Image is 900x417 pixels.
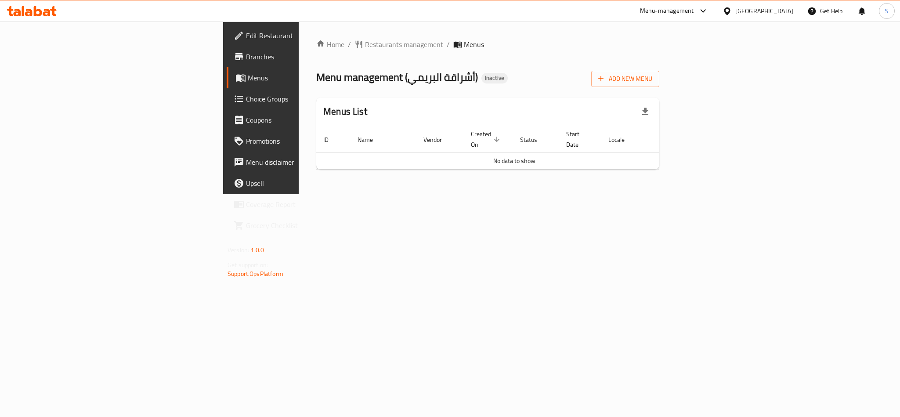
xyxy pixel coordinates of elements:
[246,136,366,146] span: Promotions
[464,39,484,50] span: Menus
[227,173,373,194] a: Upsell
[227,46,373,67] a: Branches
[635,101,656,122] div: Export file
[227,67,373,88] a: Menus
[598,73,652,84] span: Add New Menu
[493,155,535,167] span: No data to show
[481,73,508,83] div: Inactive
[354,39,443,50] a: Restaurants management
[481,74,508,82] span: Inactive
[246,51,366,62] span: Branches
[228,244,249,256] span: Version:
[227,109,373,131] a: Coupons
[316,67,478,87] span: Menu management ( أشراقة البريمي )
[246,178,366,189] span: Upsell
[227,215,373,236] a: Grocery Checklist
[246,220,366,231] span: Grocery Checklist
[227,88,373,109] a: Choice Groups
[246,199,366,210] span: Coverage Report
[316,39,659,50] nav: breadcrumb
[647,126,712,153] th: Actions
[591,71,659,87] button: Add New Menu
[248,73,366,83] span: Menus
[358,134,384,145] span: Name
[246,115,366,125] span: Coupons
[608,134,636,145] span: Locale
[447,39,450,50] li: /
[735,6,793,16] div: [GEOGRAPHIC_DATA]
[566,129,591,150] span: Start Date
[246,30,366,41] span: Edit Restaurant
[365,39,443,50] span: Restaurants management
[228,259,268,271] span: Get support on:
[520,134,549,145] span: Status
[885,6,889,16] span: S
[323,105,367,118] h2: Menus List
[246,157,366,167] span: Menu disclaimer
[227,131,373,152] a: Promotions
[316,126,712,170] table: enhanced table
[323,134,340,145] span: ID
[227,194,373,215] a: Coverage Report
[228,268,283,279] a: Support.OpsPlatform
[423,134,453,145] span: Vendor
[227,152,373,173] a: Menu disclaimer
[250,244,264,256] span: 1.0.0
[246,94,366,104] span: Choice Groups
[227,25,373,46] a: Edit Restaurant
[640,6,694,16] div: Menu-management
[471,129,502,150] span: Created On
